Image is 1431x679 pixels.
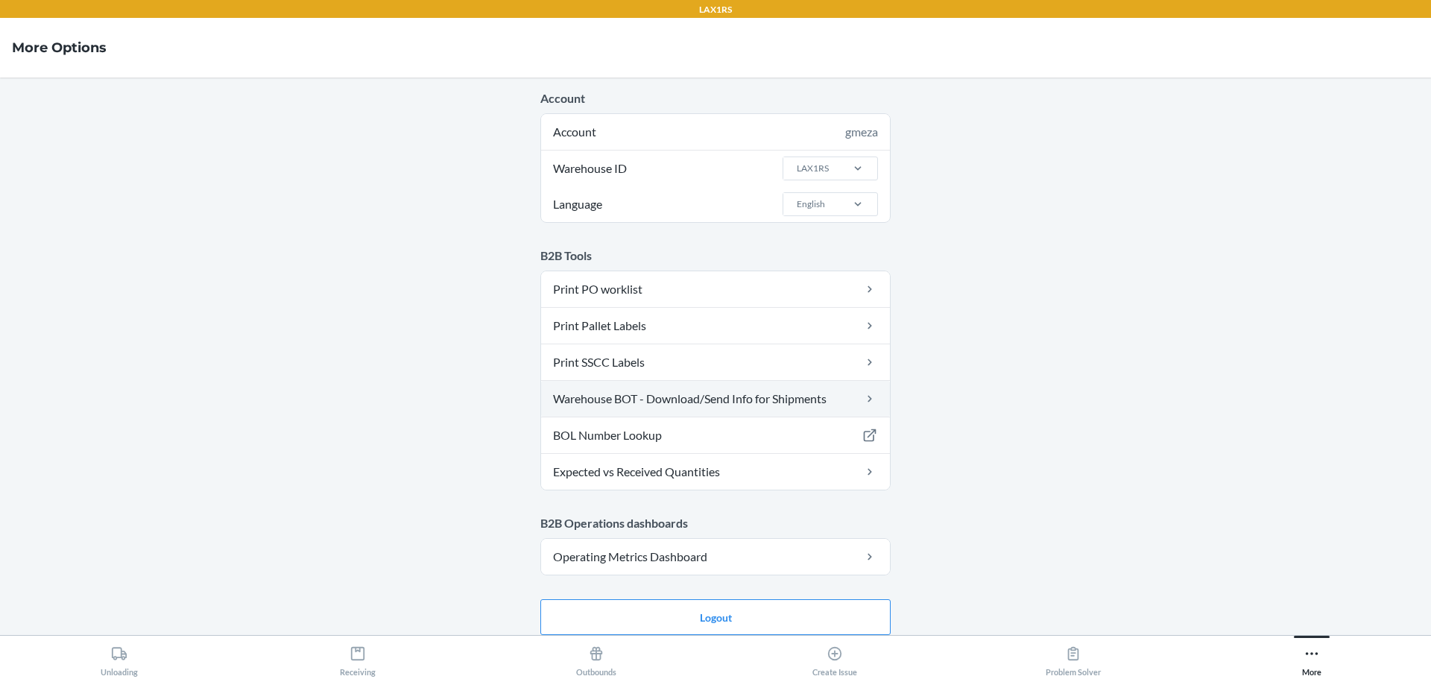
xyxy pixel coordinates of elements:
[541,454,890,490] a: Expected vs Received Quantities
[340,639,376,677] div: Receiving
[541,539,890,575] a: Operating Metrics Dashboard
[540,247,891,265] p: B2B Tools
[715,636,954,677] button: Create Issue
[541,271,890,307] a: Print PO worklist
[576,639,616,677] div: Outbounds
[541,417,890,453] a: BOL Number Lookup
[1046,639,1101,677] div: Problem Solver
[540,89,891,107] p: Account
[238,636,477,677] button: Receiving
[699,3,732,16] p: LAX1RS
[12,38,107,57] h4: More Options
[541,344,890,380] a: Print SSCC Labels
[101,639,138,677] div: Unloading
[541,381,890,417] a: Warehouse BOT - Download/Send Info for Shipments
[1302,639,1321,677] div: More
[1192,636,1431,677] button: More
[477,636,715,677] button: Outbounds
[551,151,629,186] span: Warehouse ID
[540,599,891,635] button: Logout
[541,308,890,344] a: Print Pallet Labels
[551,186,604,222] span: Language
[541,114,890,150] div: Account
[795,162,797,175] input: Warehouse IDLAX1RS
[812,639,857,677] div: Create Issue
[795,198,797,211] input: LanguageEnglish
[954,636,1192,677] button: Problem Solver
[845,123,878,141] div: gmeza
[540,514,891,532] p: B2B Operations dashboards
[797,162,829,175] div: LAX1RS
[797,198,825,211] div: English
